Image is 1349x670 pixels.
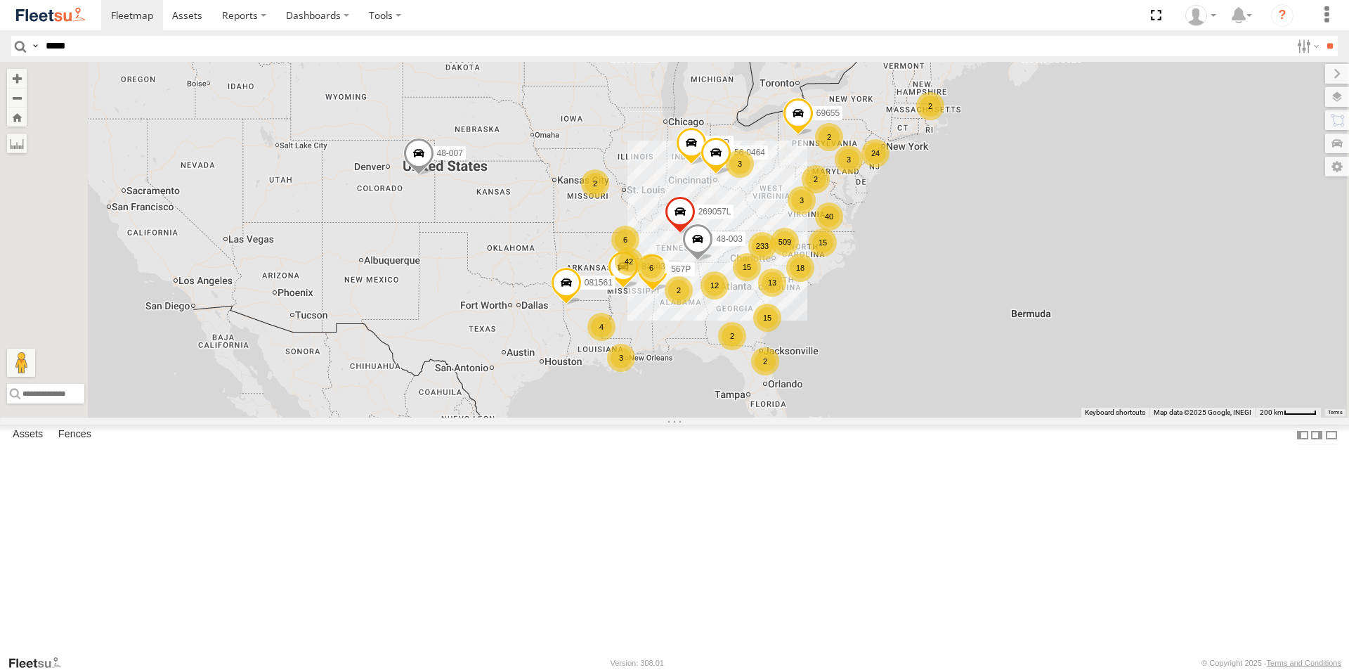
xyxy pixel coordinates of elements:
div: Greg Jones [1180,5,1221,26]
div: 2 [751,347,779,375]
div: 6 [611,226,639,254]
span: Map data ©2025 Google, INEGI [1154,408,1251,416]
label: Map Settings [1325,157,1349,176]
div: Version: 308.01 [611,659,664,667]
div: 13 [758,269,786,297]
div: 2 [665,276,693,304]
label: Search Query [30,36,41,56]
div: 2 [916,92,944,120]
span: 567P [671,264,691,274]
label: Measure [7,134,27,153]
span: 269057L [698,207,731,217]
label: Search Filter Options [1291,36,1322,56]
div: 3 [607,344,635,372]
div: 24 [861,139,889,167]
span: 081561 [585,278,613,288]
button: Drag Pegman onto the map to open Street View [7,349,35,377]
div: 2 [802,165,830,193]
button: Keyboard shortcuts [1085,408,1145,418]
label: Dock Summary Table to the Right [1310,425,1324,445]
a: Terms and Conditions [1267,659,1341,667]
div: 509 [771,228,799,256]
div: 12 [700,271,729,299]
label: Hide Summary Table [1324,425,1338,445]
div: 40 [815,202,843,231]
span: 48-003 [716,234,742,244]
div: 4 [587,313,615,341]
div: 6 [637,254,665,282]
a: Terms (opens in new tab) [1328,409,1343,415]
div: 15 [809,228,837,257]
img: fleetsu-logo-horizontal.svg [14,6,87,25]
div: 2 [718,322,746,350]
span: 56-0464 [734,148,765,157]
button: Zoom Home [7,108,27,127]
div: 18 [786,254,814,282]
span: 69655 [816,108,840,118]
i: ? [1271,4,1293,27]
div: 233 [748,232,776,260]
button: Zoom out [7,88,27,108]
div: 3 [726,150,754,178]
div: 15 [733,253,761,281]
span: 200 km [1260,408,1284,416]
label: Assets [6,425,50,445]
a: Visit our Website [8,656,72,670]
div: © Copyright 2025 - [1201,659,1341,667]
label: Dock Summary Table to the Left [1296,425,1310,445]
div: 2 [815,123,843,151]
button: Zoom in [7,69,27,88]
button: Map Scale: 200 km per 43 pixels [1256,408,1321,418]
div: 42 [615,247,643,276]
span: 48-007 [437,148,463,158]
div: 3 [835,146,863,174]
div: 15 [753,304,781,332]
div: 2 [581,169,609,198]
label: Fences [51,425,98,445]
div: 3 [788,186,816,214]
